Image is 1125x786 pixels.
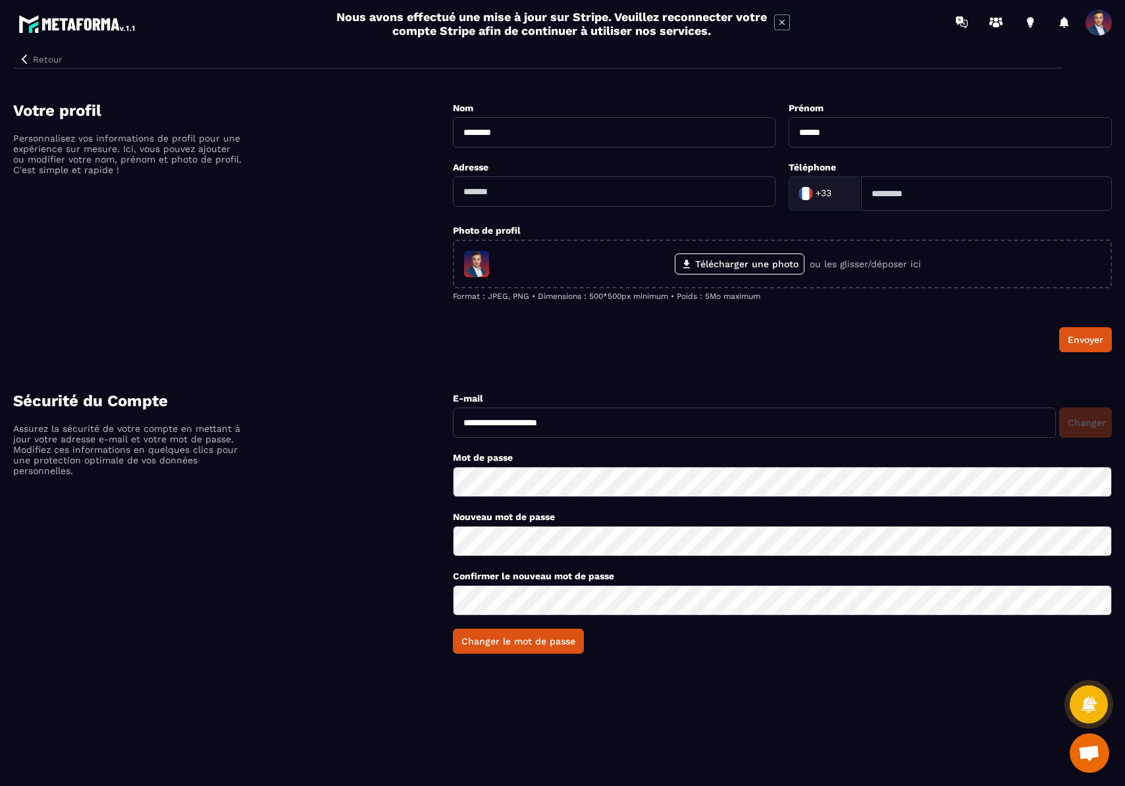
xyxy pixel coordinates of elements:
label: Télécharger une photo [675,253,804,275]
label: Nouveau mot de passe [453,511,555,522]
label: Téléphone [789,162,836,172]
label: Photo de profil [453,225,521,236]
a: Ouvrir le chat [1070,733,1109,773]
p: Format : JPEG, PNG • Dimensions : 500*500px minimum • Poids : 5Mo maximum [453,292,1112,301]
div: Search for option [789,176,861,211]
h4: Votre profil [13,101,453,120]
img: Country Flag [793,180,819,207]
label: E-mail [453,393,483,404]
input: Search for option [834,184,847,203]
p: Personnalisez vos informations de profil pour une expérience sur mesure. Ici, vous pouvez ajouter... [13,133,244,175]
button: Retour [13,51,67,68]
label: Adresse [453,162,488,172]
button: Envoyer [1059,327,1112,352]
p: ou les glisser/déposer ici [810,259,921,269]
label: Mot de passe [453,452,513,463]
h2: Nous avons effectué une mise à jour sur Stripe. Veuillez reconnecter votre compte Stripe afin de ... [336,10,768,38]
label: Prénom [789,103,824,113]
p: Assurez la sécurité de votre compte en mettant à jour votre adresse e-mail et votre mot de passe.... [13,423,244,476]
span: +33 [816,187,831,200]
button: Changer le mot de passe [453,629,584,654]
label: Confirmer le nouveau mot de passe [453,571,614,581]
h4: Sécurité du Compte [13,392,453,410]
label: Nom [453,103,473,113]
img: logo [18,12,137,36]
